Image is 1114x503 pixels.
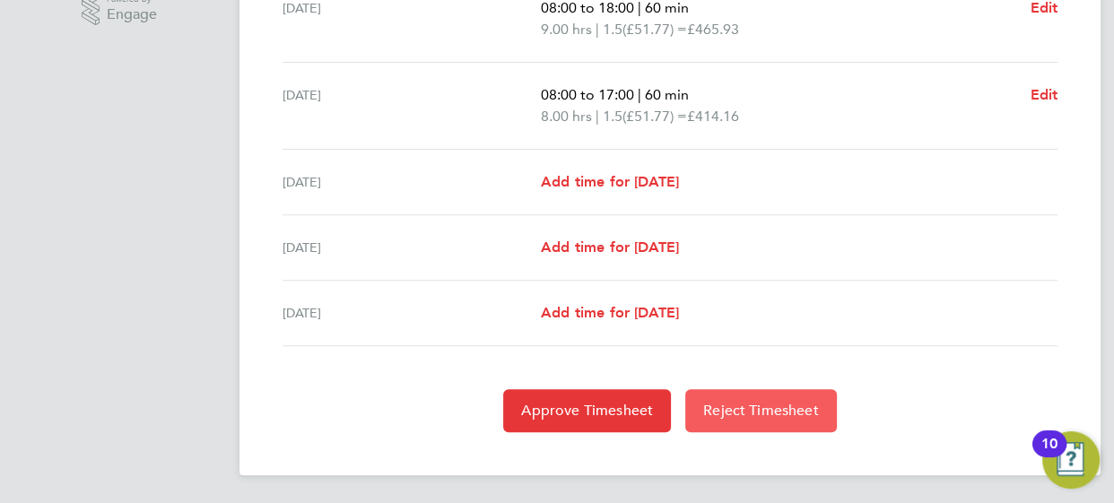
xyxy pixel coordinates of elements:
[603,106,622,127] span: 1.5
[1030,86,1057,103] span: Edit
[687,21,739,38] span: £465.93
[541,238,679,256] span: Add time for [DATE]
[541,304,679,321] span: Add time for [DATE]
[1042,431,1100,489] button: Open Resource Center, 10 new notifications
[541,171,679,193] a: Add time for [DATE]
[622,21,687,38] span: (£51.77) =
[687,108,739,125] span: £414.16
[541,86,634,103] span: 08:00 to 17:00
[521,402,653,420] span: Approve Timesheet
[685,389,837,432] button: Reject Timesheet
[541,173,679,190] span: Add time for [DATE]
[638,86,641,103] span: |
[107,7,157,22] span: Engage
[1030,84,1057,106] a: Edit
[596,21,599,38] span: |
[703,402,819,420] span: Reject Timesheet
[645,86,689,103] span: 60 min
[596,108,599,125] span: |
[622,108,687,125] span: (£51.77) =
[1041,444,1057,467] div: 10
[503,389,671,432] button: Approve Timesheet
[541,21,592,38] span: 9.00 hrs
[283,302,541,324] div: [DATE]
[541,302,679,324] a: Add time for [DATE]
[541,108,592,125] span: 8.00 hrs
[541,237,679,258] a: Add time for [DATE]
[283,84,541,127] div: [DATE]
[603,19,622,40] span: 1.5
[283,237,541,258] div: [DATE]
[283,171,541,193] div: [DATE]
